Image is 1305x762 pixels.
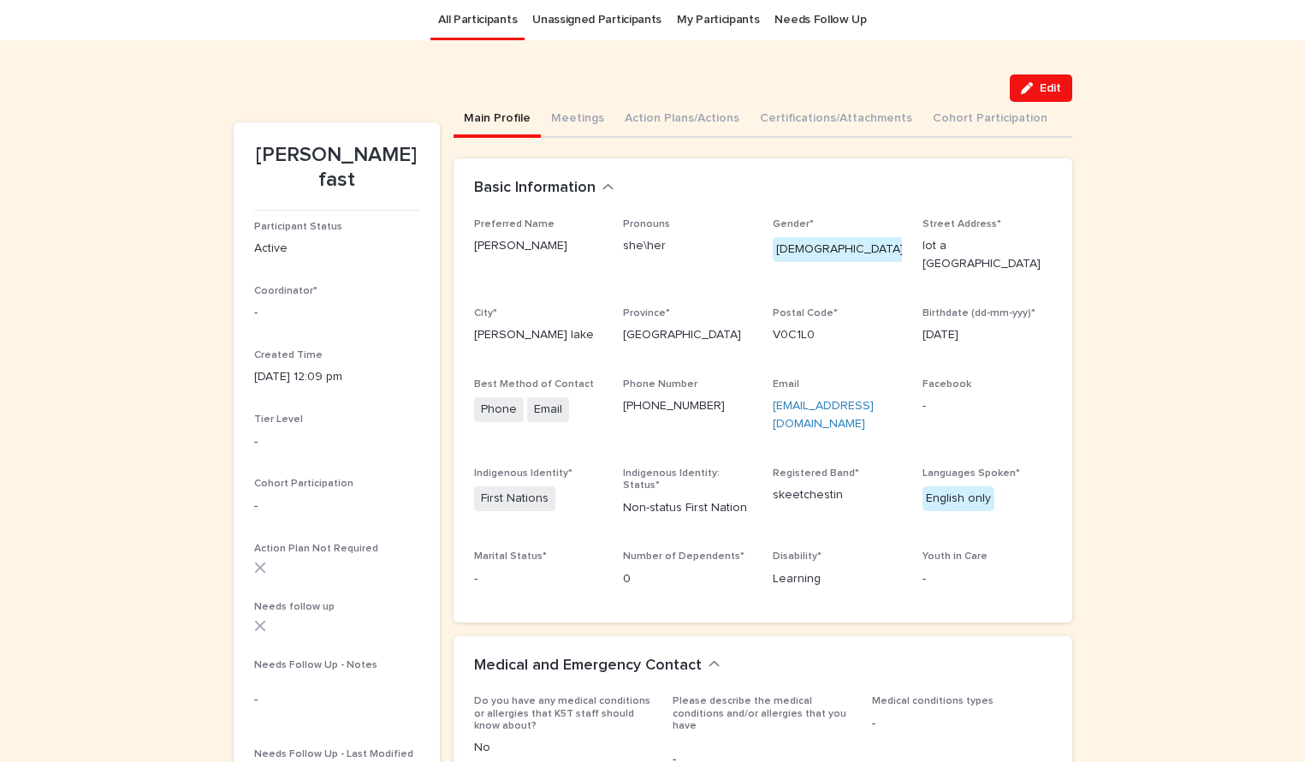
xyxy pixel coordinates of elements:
[254,660,377,670] span: Needs Follow Up - Notes
[673,696,846,731] span: Please describe the medical conditions and/or allergies that you have
[922,102,1058,138] button: Cohort Participation
[750,102,922,138] button: Certifications/Attachments
[773,379,799,390] span: Email
[454,102,541,138] button: Main Profile
[1010,74,1072,102] button: Edit
[872,715,1051,733] p: -
[474,219,555,229] span: Preferred Name
[623,219,670,229] span: Pronouns
[254,497,419,515] p: -
[254,479,353,489] span: Cohort Participation
[623,326,752,344] p: [GEOGRAPHIC_DATA]
[773,551,822,562] span: Disability*
[474,308,497,318] span: City*
[474,739,653,757] p: No
[254,749,413,759] span: Needs Follow Up - Last Modified
[541,102,614,138] button: Meetings
[922,570,1052,588] p: -
[254,304,419,322] p: -
[254,368,419,386] p: [DATE] 12:09 pm
[922,486,994,511] div: English only
[623,379,697,390] span: Phone Number
[474,468,572,479] span: Indigenous Identity*
[474,379,594,390] span: Best Method of Contact
[527,397,569,422] span: Email
[922,308,1035,318] span: Birthdate (dd-mm-yyy)*
[872,696,994,706] span: Medical conditions types
[922,468,1020,479] span: Languages Spoken*
[474,179,614,198] button: Basic Information
[623,400,725,412] a: [PHONE_NUMBER]
[1040,82,1061,94] span: Edit
[623,237,752,255] p: she\her
[254,691,419,709] p: -
[773,468,859,479] span: Registered Band*
[254,433,419,451] p: -
[773,219,814,229] span: Gender*
[623,468,720,491] span: Indigenous Identity: Status*
[254,602,335,612] span: Needs follow up
[623,308,670,318] span: Province*
[922,237,1052,273] p: lot a [GEOGRAPHIC_DATA]
[773,486,902,504] p: skeetchestin
[474,179,596,198] h2: Basic Information
[922,397,1052,415] p: -
[623,570,752,588] p: 0
[254,240,419,258] p: Active
[474,570,603,588] p: -
[254,286,317,296] span: Coordinator*
[922,219,1001,229] span: Street Address*
[474,237,603,255] p: [PERSON_NAME]
[773,326,902,344] p: V0C1L0
[474,551,547,562] span: Marital Status*
[254,222,342,232] span: Participant Status
[623,551,744,562] span: Number of Dependents*
[474,326,603,344] p: [PERSON_NAME] lake
[254,544,378,554] span: Action Plan Not Required
[254,143,419,193] p: [PERSON_NAME] fast
[254,350,323,360] span: Created Time
[474,657,702,676] h2: Medical and Emergency Contact
[922,326,1052,344] p: [DATE]
[474,397,524,422] span: Phone
[623,499,752,517] p: Non-status First Nation
[922,379,971,390] span: Facebook
[474,486,555,511] span: First Nations
[614,102,750,138] button: Action Plans/Actions
[773,308,838,318] span: Postal Code*
[773,400,874,430] a: [EMAIL_ADDRESS][DOMAIN_NAME]
[474,696,650,731] span: Do you have any medical conditions or allergies that K5T staff should know about?
[773,237,907,262] div: [DEMOGRAPHIC_DATA]
[254,414,303,425] span: Tier Level
[773,570,902,588] p: Learning
[922,551,988,562] span: Youth in Care
[474,657,721,676] button: Medical and Emergency Contact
